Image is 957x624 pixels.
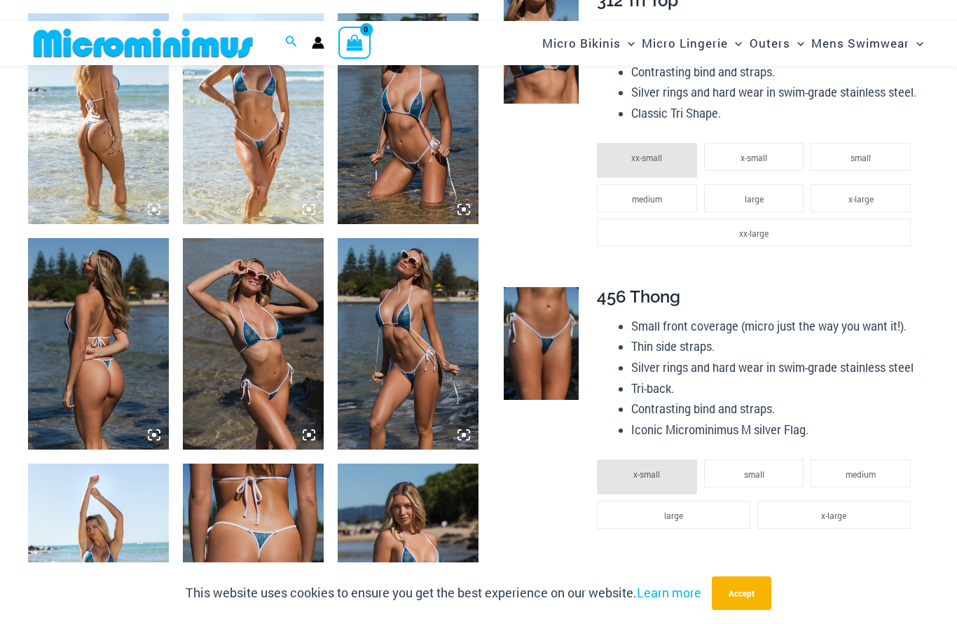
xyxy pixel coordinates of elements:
[728,25,742,61] span: Menu Toggle
[28,27,259,59] img: MM SHOP LOGO FLAT
[712,576,771,610] button: Accept
[597,501,750,529] li: large
[338,27,371,59] a: View Shopping Cart, empty
[28,238,169,449] img: Waves Breaking Ocean 312 Top 456 Bottom
[539,25,638,61] a: Micro BikinisMenu ToggleMenu Toggle
[750,25,790,61] span: Outers
[542,25,621,61] span: Micro Bikinis
[744,469,764,480] span: small
[638,25,745,61] a: Micro LingerieMenu ToggleMenu Toggle
[597,143,697,178] li: xx-small
[741,152,767,163] span: x-small
[746,25,808,61] a: OutersMenu ToggleMenu Toggle
[183,238,324,449] img: Waves Breaking Ocean 312 Top 456 Bottom
[312,36,324,49] a: Account icon link
[633,469,660,480] span: x-small
[739,228,769,239] span: xx-large
[597,219,911,247] li: xx-large
[338,238,478,449] img: Waves Breaking Ocean 312 Top 456 Bottom
[846,469,876,480] span: medium
[851,152,871,163] span: small
[631,357,918,378] li: Silver rings and hard wear in swim-grade stainless steel
[537,23,929,63] nav: Site Navigation
[704,143,804,171] li: x-small
[183,13,324,224] img: Waves Breaking Ocean 312 Top 456 Bottom
[504,287,579,400] img: Waves Breaking Ocean 456 Bottom
[631,398,918,420] li: Contrasting bind and straps.
[909,25,923,61] span: Menu Toggle
[631,316,918,337] li: Small front coverage (micro just the way you want it!).
[186,583,701,604] p: This website uses cookies to ensure you get the best experience on our website.
[704,459,804,487] li: small
[632,193,662,204] span: medium
[821,510,846,521] span: x-large
[285,34,298,52] a: Search icon link
[637,584,701,601] a: Learn more
[811,459,911,487] li: medium
[28,13,169,224] img: Waves Breaking Ocean 312 Top 456 Bottom
[597,184,697,212] li: medium
[631,336,918,357] li: Thin side straps.
[642,25,728,61] span: Micro Lingerie
[597,459,697,494] li: x-small
[631,103,918,124] li: Classic Tri Shape.
[811,25,909,61] span: Mens Swimwear
[811,143,911,171] li: small
[631,20,918,41] li: Adjustable straps around the neck and under bust.
[631,420,918,441] li: Iconic Microminimus M silver Flag.
[631,152,662,163] span: xx-small
[848,193,874,204] span: x-large
[808,25,927,61] a: Mens SwimwearMenu ToggleMenu Toggle
[631,62,918,83] li: Contrasting bind and straps.
[745,193,764,204] span: large
[621,25,635,61] span: Menu Toggle
[664,510,683,521] span: large
[704,184,804,212] li: large
[597,286,680,307] span: 456 Thong
[811,184,911,212] li: x-large
[790,25,804,61] span: Menu Toggle
[631,82,918,103] li: Silver rings and hard wear in swim-grade stainless steel.
[757,501,911,529] li: x-large
[338,13,478,224] img: Waves Breaking Ocean 312 Top 456 Bottom
[631,378,918,399] li: Tri-back.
